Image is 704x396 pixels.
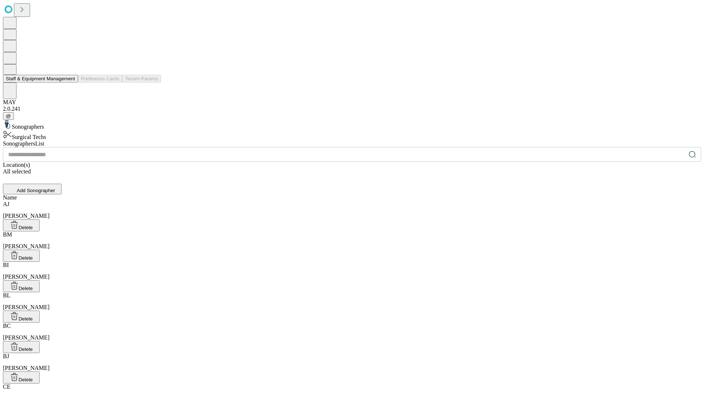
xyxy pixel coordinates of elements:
[3,184,62,194] button: Add Sonographer
[3,323,701,341] div: [PERSON_NAME]
[3,231,701,250] div: [PERSON_NAME]
[3,311,40,323] button: Delete
[3,262,9,268] span: BI
[3,250,40,262] button: Delete
[19,286,33,291] span: Delete
[3,323,11,329] span: BC
[122,75,161,82] button: Tenant Params
[3,231,12,238] span: BM
[3,120,701,130] div: Sonographers
[3,219,40,231] button: Delete
[3,292,701,311] div: [PERSON_NAME]
[19,255,33,261] span: Delete
[3,194,701,201] div: Name
[3,112,14,120] button: @
[78,75,122,82] button: Preference Cards
[3,75,78,82] button: Staff & Equipment Management
[3,384,10,390] span: CE
[19,377,33,382] span: Delete
[19,316,33,322] span: Delete
[3,353,9,359] span: BJ
[3,140,701,147] div: Sonographers List
[3,280,40,292] button: Delete
[3,341,40,353] button: Delete
[3,99,701,106] div: MAY
[19,346,33,352] span: Delete
[3,262,701,280] div: [PERSON_NAME]
[3,168,701,175] div: All selected
[3,201,10,207] span: AJ
[3,371,40,384] button: Delete
[3,201,701,219] div: [PERSON_NAME]
[3,353,701,371] div: [PERSON_NAME]
[17,188,55,193] span: Add Sonographer
[3,162,30,168] span: Location(s)
[6,113,11,119] span: @
[19,225,33,230] span: Delete
[3,130,701,140] div: Surgical Techs
[3,106,701,112] div: 2.0.241
[3,292,10,298] span: BL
